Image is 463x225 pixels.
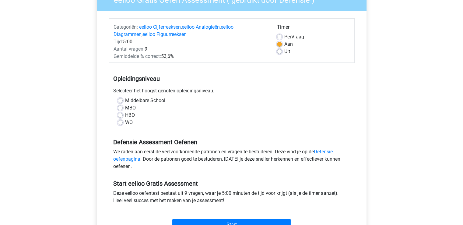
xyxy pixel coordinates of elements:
[125,119,133,126] label: WO
[284,33,304,41] label: Vraag
[277,23,350,33] div: Timer
[109,190,355,207] div: Deze eelloo oefentest bestaat uit 9 vragen, waar je 5:00 minuten de tijd voor krijgt (als je de t...
[284,34,291,40] span: Per
[114,24,138,30] span: Categoriën:
[109,45,272,53] div: 9
[109,53,272,60] div: 53,6%
[284,48,290,55] label: Uit
[114,53,161,59] span: Gemiddelde % correct:
[113,180,350,187] h5: Start eelloo Gratis Assessment
[139,24,181,30] a: eelloo Cijferreeksen
[125,97,165,104] label: Middelbare School
[113,138,350,146] h5: Defensie Assessment Oefenen
[284,41,293,48] label: Aan
[142,31,187,37] a: eelloo Figuurreeksen
[125,104,136,112] label: MBO
[113,73,350,85] h5: Opleidingsniveau
[114,46,145,52] span: Aantal vragen:
[109,148,355,173] div: We raden aan eerst de veelvoorkomende patronen en vragen te bestuderen. Deze vind je op de . Door...
[114,39,123,45] span: Tijd:
[109,87,355,97] div: Selecteer het hoogst genoten opleidingsniveau.
[182,24,220,30] a: eelloo Analogieën
[109,38,272,45] div: 5:00
[109,23,272,38] div: , , ,
[125,112,135,119] label: HBO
